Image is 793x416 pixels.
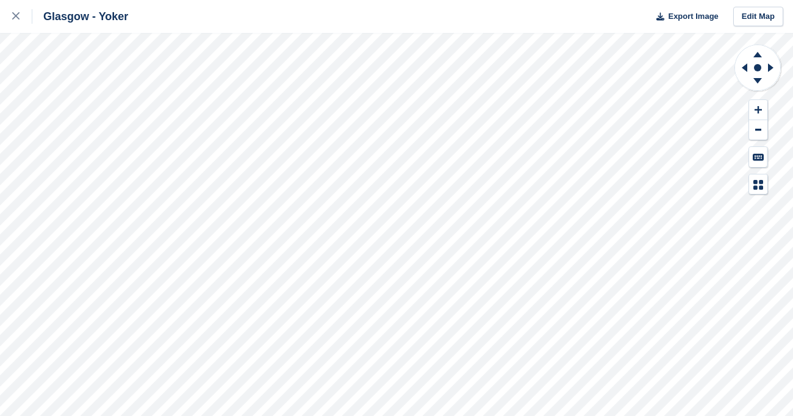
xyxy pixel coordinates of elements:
[749,174,767,195] button: Map Legend
[649,7,719,27] button: Export Image
[749,147,767,167] button: Keyboard Shortcuts
[32,9,128,24] div: Glasgow - Yoker
[733,7,783,27] a: Edit Map
[749,120,767,140] button: Zoom Out
[749,100,767,120] button: Zoom In
[668,10,718,23] span: Export Image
